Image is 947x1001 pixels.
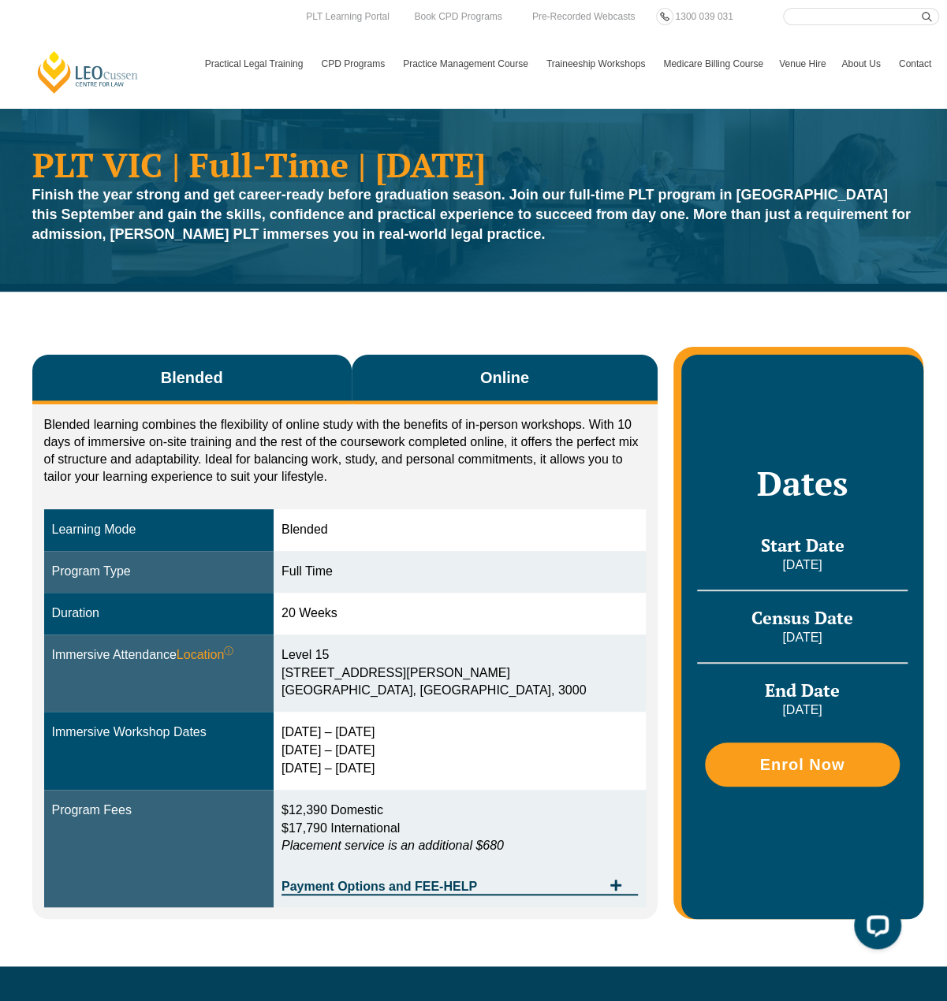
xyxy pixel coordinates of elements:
span: Payment Options and FEE-HELP [281,880,602,893]
a: Traineeship Workshops [539,41,655,87]
div: Immersive Workshop Dates [52,724,266,742]
p: Blended learning combines the flexibility of online study with the benefits of in-person workshop... [44,416,647,486]
div: Learning Mode [52,521,266,539]
a: Practice Management Course [395,41,539,87]
a: 1300 039 031 [671,8,736,25]
a: PLT Learning Portal [302,8,393,25]
span: Census Date [751,606,853,629]
a: [PERSON_NAME] Centre for Law [35,50,140,95]
a: Pre-Recorded Webcasts [528,8,639,25]
p: [DATE] [697,629,907,646]
span: Online [480,367,529,389]
h1: PLT VIC | Full-Time | [DATE] [32,147,915,181]
a: About Us [833,41,890,87]
span: Start Date [760,534,844,556]
a: Contact [891,41,939,87]
span: $12,390 Domestic [281,803,383,817]
div: Tabs. Open items with Enter or Space, close with Escape and navigate using the Arrow keys. [32,355,658,919]
em: Placement service is an additional $680 [281,839,504,852]
div: [DATE] – [DATE] [DATE] – [DATE] [DATE] – [DATE] [281,724,638,778]
div: Blended [281,521,638,539]
div: Duration [52,605,266,623]
div: Immersive Attendance [52,646,266,664]
div: Full Time [281,563,638,581]
h2: Dates [697,463,907,503]
a: Enrol Now [705,742,899,787]
div: Program Type [52,563,266,581]
span: Blended [161,367,223,389]
div: 20 Weeks [281,605,638,623]
a: Venue Hire [771,41,833,87]
a: Book CPD Programs [410,8,505,25]
p: [DATE] [697,701,907,719]
span: End Date [765,679,840,701]
iframe: LiveChat chat widget [841,895,908,962]
p: [DATE] [697,556,907,574]
span: Location [177,646,234,664]
strong: Finish the year strong and get career-ready before graduation season. Join our full-time PLT prog... [32,187,911,242]
div: Level 15 [STREET_ADDRESS][PERSON_NAME] [GEOGRAPHIC_DATA], [GEOGRAPHIC_DATA], 3000 [281,646,638,701]
span: Enrol Now [759,757,844,772]
div: Program Fees [52,802,266,820]
a: Medicare Billing Course [655,41,771,87]
span: 1300 039 031 [675,11,733,22]
a: CPD Programs [313,41,395,87]
a: Practical Legal Training [197,41,314,87]
span: $17,790 International [281,821,400,835]
sup: ⓘ [224,646,233,657]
